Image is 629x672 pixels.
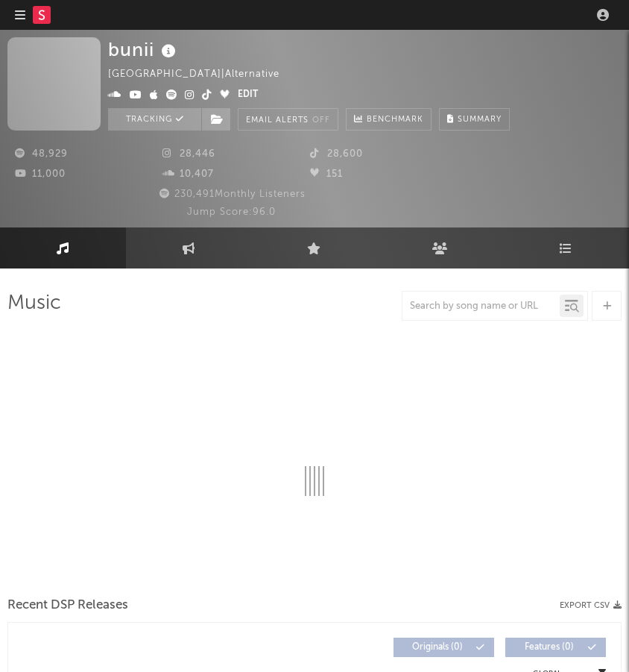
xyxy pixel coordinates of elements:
[402,301,560,313] input: Search by song name or URL
[157,189,306,199] span: 230,491 Monthly Listeners
[15,149,68,159] span: 48,929
[108,66,297,84] div: [GEOGRAPHIC_DATA] | Alternative
[187,207,276,217] span: Jump Score: 96.0
[310,149,363,159] span: 28,600
[312,116,330,125] em: Off
[560,601,622,610] button: Export CSV
[310,169,343,179] span: 151
[515,643,584,652] span: Features ( 0 )
[238,108,338,131] button: Email AlertsOff
[367,111,423,129] span: Benchmark
[108,37,180,62] div: bunii
[7,597,128,615] span: Recent DSP Releases
[393,638,494,657] button: Originals(0)
[458,116,502,124] span: Summary
[403,643,472,652] span: Originals ( 0 )
[162,169,214,179] span: 10,407
[505,638,606,657] button: Features(0)
[439,108,510,131] button: Summary
[162,149,215,159] span: 28,446
[15,169,66,179] span: 11,000
[238,87,258,104] button: Edit
[108,108,201,131] button: Tracking
[346,108,432,131] a: Benchmark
